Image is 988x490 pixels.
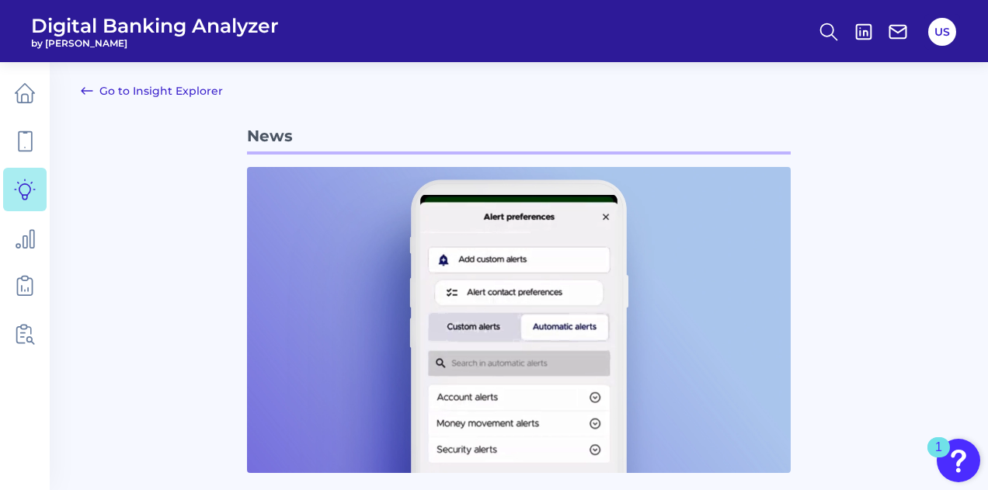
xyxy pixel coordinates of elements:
p: News [247,120,791,155]
button: US [928,18,956,46]
div: 1 [935,447,942,467]
button: Open Resource Center, 1 new notification [937,439,980,482]
a: Go to Insight Explorer [81,82,223,100]
span: by [PERSON_NAME] [31,37,279,49]
img: Appdates - Phone.png [247,167,791,473]
span: Digital Banking Analyzer [31,14,279,37]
